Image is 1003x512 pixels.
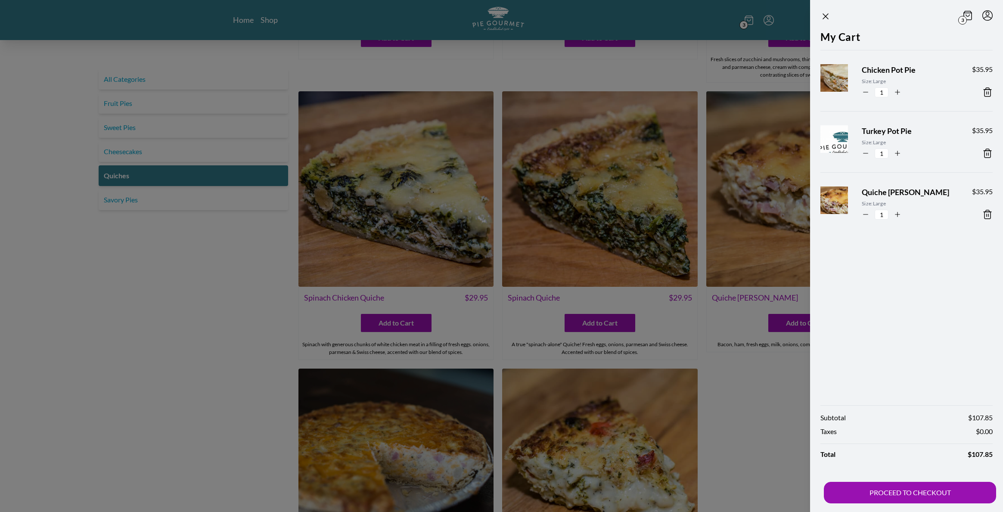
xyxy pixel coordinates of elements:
[972,186,993,197] span: $ 35.95
[862,125,958,137] span: Turkey Pot Pie
[862,200,958,208] span: Size: Large
[816,56,869,109] img: Product Image
[972,125,993,136] span: $ 35.95
[816,117,869,170] img: Product Image
[862,64,958,76] span: Chicken Pot Pie
[862,186,958,198] span: Quiche [PERSON_NAME]
[816,178,869,231] img: Product Image
[820,29,993,50] h2: My Cart
[976,426,993,437] span: $ 0.00
[972,64,993,74] span: $ 35.95
[820,413,846,423] span: Subtotal
[958,16,967,25] span: 3
[862,78,958,85] span: Size: Large
[982,10,993,21] button: Menu
[824,482,996,503] button: PROCEED TO CHECKOUT
[862,139,958,146] span: Size: Large
[820,11,831,22] button: Close panel
[820,426,837,437] span: Taxes
[968,413,993,423] span: $ 107.85
[968,449,993,459] span: $ 107.85
[820,449,835,459] span: Total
